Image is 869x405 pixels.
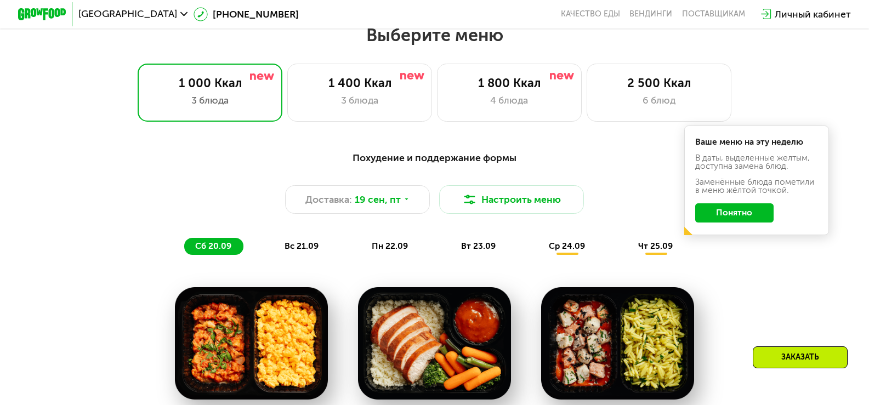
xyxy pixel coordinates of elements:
[300,76,419,90] div: 1 400 Ккал
[150,93,270,107] div: 3 блюда
[753,346,848,368] div: Заказать
[638,241,673,251] span: чт 25.09
[305,192,352,207] span: Доставка:
[695,203,774,223] button: Понятно
[194,7,299,21] a: [PHONE_NUMBER]
[372,241,408,251] span: пн 22.09
[695,178,819,195] div: Заменённые блюда пометили в меню жёлтой точкой.
[439,185,584,214] button: Настроить меню
[695,138,819,146] div: Ваше меню на эту неделю
[285,241,319,251] span: вс 21.09
[629,9,672,19] a: Вендинги
[561,9,620,19] a: Качество еды
[150,76,270,90] div: 1 000 Ккал
[38,24,830,46] h2: Выберите меню
[450,93,569,107] div: 4 блюда
[682,9,745,19] div: поставщикам
[77,151,792,166] div: Похудение и поддержание формы
[355,192,401,207] span: 19 сен, пт
[599,93,719,107] div: 6 блюд
[599,76,719,90] div: 2 500 Ккал
[549,241,585,251] span: ср 24.09
[300,93,419,107] div: 3 блюда
[775,7,851,21] div: Личный кабинет
[450,76,569,90] div: 1 800 Ккал
[695,154,819,171] div: В даты, выделенные желтым, доступна замена блюд.
[461,241,496,251] span: вт 23.09
[195,241,231,251] span: сб 20.09
[78,9,177,19] span: [GEOGRAPHIC_DATA]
